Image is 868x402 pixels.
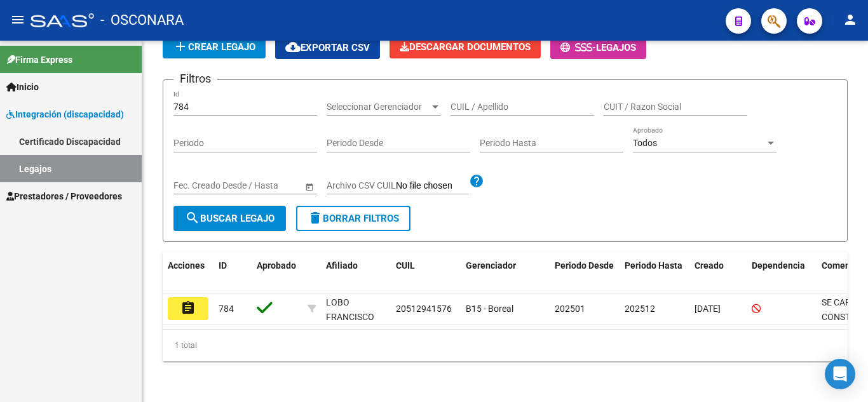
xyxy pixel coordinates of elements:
mat-icon: add [173,39,188,54]
span: Buscar Legajo [185,213,275,224]
datatable-header-cell: Aprobado [252,252,302,294]
span: Descargar Documentos [400,41,531,53]
span: - OSCONARA [100,6,184,34]
datatable-header-cell: CUIL [391,252,461,294]
span: Aprobado [257,260,296,271]
span: 202501 [555,304,585,314]
mat-icon: person [843,12,858,27]
button: Exportar CSV [275,36,380,59]
span: Afiliado [326,260,358,271]
span: Acciones [168,260,205,271]
mat-icon: assignment [180,300,196,316]
button: Buscar Legajo [173,206,286,231]
span: ID [219,260,227,271]
input: Archivo CSV CUIL [396,180,469,192]
datatable-header-cell: Gerenciador [461,252,550,294]
span: Integración (discapacidad) [6,107,124,121]
mat-icon: help [469,173,484,189]
input: Fecha fin [231,180,293,191]
span: 202512 [625,304,655,314]
span: Borrar Filtros [308,213,399,224]
span: Firma Express [6,53,72,67]
span: Dependencia [752,260,805,271]
mat-icon: cloud_download [285,39,301,55]
span: CUIL [396,260,415,271]
button: -Legajos [550,36,646,59]
span: Periodo Desde [555,260,614,271]
span: Gerenciador [466,260,516,271]
datatable-header-cell: Afiliado [321,252,391,294]
div: Open Intercom Messenger [825,359,855,389]
span: Legajos [596,42,636,53]
span: 784 [219,304,234,314]
span: Seleccionar Gerenciador [327,102,430,112]
mat-icon: delete [308,210,323,225]
span: Prestadores / Proveedores [6,189,122,203]
datatable-header-cell: Creado [689,252,747,294]
span: Crear Legajo [173,41,255,53]
span: Todos [633,138,657,148]
span: Archivo CSV CUIL [327,180,396,191]
span: B15 - Boreal [466,304,513,314]
div: LOBO FRANCISCO [326,295,386,325]
datatable-header-cell: ID [214,252,252,294]
span: Inicio [6,80,39,94]
datatable-header-cell: Dependencia [747,252,817,294]
button: Open calendar [302,180,316,193]
button: Descargar Documentos [390,36,541,58]
span: Periodo Hasta [625,260,682,271]
button: Crear Legajo [163,36,266,58]
input: Fecha inicio [173,180,220,191]
datatable-header-cell: Periodo Desde [550,252,620,294]
button: Borrar Filtros [296,206,410,231]
mat-icon: menu [10,12,25,27]
datatable-header-cell: Acciones [163,252,214,294]
span: Creado [695,260,724,271]
span: [DATE] [695,304,721,314]
div: 1 total [163,330,848,361]
span: 20512941576 [396,304,452,314]
span: - [560,42,596,53]
datatable-header-cell: Periodo Hasta [620,252,689,294]
span: Exportar CSV [285,42,370,53]
h3: Filtros [173,70,217,88]
mat-icon: search [185,210,200,225]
